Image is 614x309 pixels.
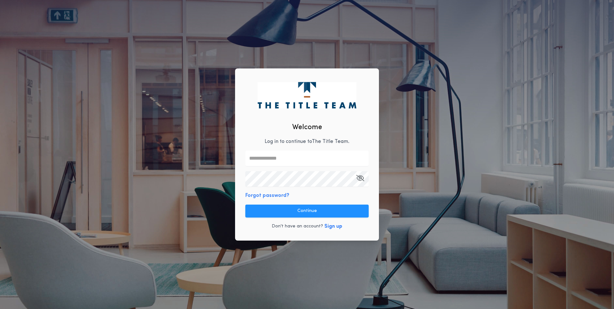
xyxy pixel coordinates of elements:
[272,223,323,230] p: Don't have an account?
[265,138,349,146] p: Log in to continue to The Title Team .
[258,82,356,108] img: logo
[324,223,342,230] button: Sign up
[245,205,369,217] button: Continue
[292,122,322,133] h2: Welcome
[245,192,289,199] button: Forgot password?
